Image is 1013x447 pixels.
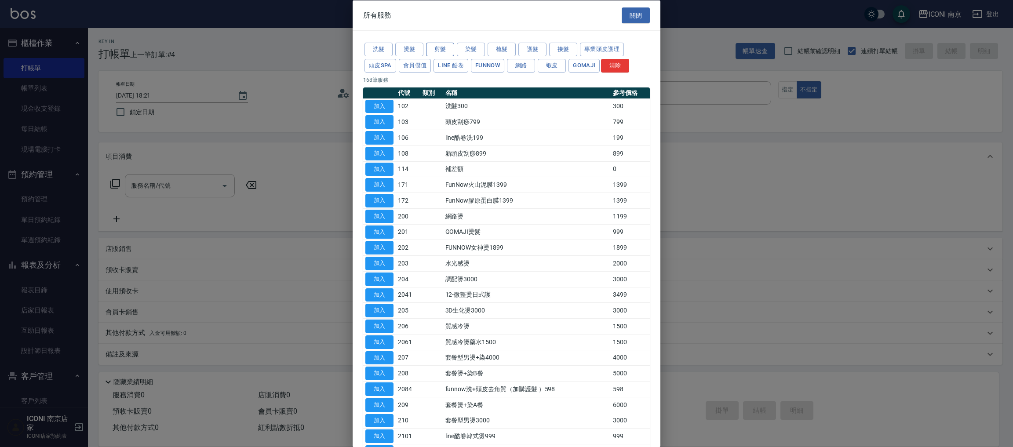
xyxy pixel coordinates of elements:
[396,413,420,429] td: 210
[365,398,394,411] button: 加入
[396,177,420,193] td: 171
[365,115,394,129] button: 加入
[611,350,650,366] td: 4000
[365,351,394,364] button: 加入
[611,381,650,397] td: 598
[396,193,420,208] td: 172
[443,193,611,208] td: FunNow膠原蛋白膜1399
[443,208,611,224] td: 網路燙
[611,193,650,208] td: 1399
[396,255,420,271] td: 203
[396,350,420,366] td: 207
[443,350,611,366] td: 套餐型男燙+染4000
[434,58,468,72] button: LINE 酷卷
[443,177,611,193] td: FunNow火山泥膜1399
[443,365,611,381] td: 套餐燙+染B餐
[365,382,394,396] button: 加入
[396,287,420,303] td: 2041
[443,428,611,444] td: line酷卷韓式燙999
[457,43,485,56] button: 染髮
[601,58,629,72] button: 清除
[443,334,611,350] td: 質感冷燙藥水1500
[365,241,394,254] button: 加入
[611,177,650,193] td: 1399
[396,318,420,334] td: 206
[396,271,420,287] td: 204
[538,58,566,72] button: 蝦皮
[365,414,394,427] button: 加入
[443,240,611,255] td: FUNNOW女神燙1899
[365,257,394,270] button: 加入
[365,304,394,317] button: 加入
[396,98,420,114] td: 102
[611,98,650,114] td: 300
[365,178,394,192] button: 加入
[365,209,394,223] button: 加入
[396,224,420,240] td: 201
[396,87,420,98] th: 代號
[365,288,394,302] button: 加入
[396,381,420,397] td: 2084
[443,114,611,130] td: 頭皮刮痧799
[611,365,650,381] td: 5000
[611,302,650,318] td: 3000
[365,194,394,207] button: 加入
[518,43,547,56] button: 護髮
[396,302,420,318] td: 205
[611,114,650,130] td: 799
[443,255,611,271] td: 水光感燙
[396,130,420,145] td: 106
[443,87,611,98] th: 名稱
[611,161,650,177] td: 0
[443,271,611,287] td: 調配燙3000
[365,162,394,176] button: 加入
[611,318,650,334] td: 1500
[395,43,423,56] button: 燙髮
[396,145,420,161] td: 108
[611,271,650,287] td: 3000
[399,58,431,72] button: 會員儲值
[443,145,611,161] td: 新頭皮刮痧899
[365,429,394,443] button: 加入
[364,58,396,72] button: 頭皮SPA
[611,224,650,240] td: 999
[365,225,394,239] button: 加入
[365,99,394,113] button: 加入
[443,397,611,413] td: 套餐燙+染A餐
[365,320,394,333] button: 加入
[611,287,650,303] td: 3499
[396,161,420,177] td: 114
[396,365,420,381] td: 208
[443,287,611,303] td: 12-微整燙日式護
[611,208,650,224] td: 1199
[365,272,394,286] button: 加入
[443,224,611,240] td: GOMAJI燙髮
[420,87,443,98] th: 類別
[443,381,611,397] td: funnow洗+頭皮去角質（加購護髮 ）598
[443,161,611,177] td: 補差額
[622,7,650,23] button: 關閉
[365,367,394,380] button: 加入
[426,43,454,56] button: 剪髮
[471,58,504,72] button: FUNNOW
[611,255,650,271] td: 2000
[611,145,650,161] td: 899
[443,302,611,318] td: 3D生化燙3000
[396,428,420,444] td: 2101
[365,335,394,349] button: 加入
[611,413,650,429] td: 3000
[396,240,420,255] td: 202
[364,43,393,56] button: 洗髮
[507,58,535,72] button: 網路
[365,131,394,145] button: 加入
[363,76,650,84] p: 168 筆服務
[568,58,600,72] button: Gomaji
[443,318,611,334] td: 質感冷燙
[611,428,650,444] td: 999
[611,240,650,255] td: 1899
[443,130,611,145] td: line酷卷洗199
[443,98,611,114] td: 洗髮300
[611,130,650,145] td: 199
[488,43,516,56] button: 梳髮
[396,114,420,130] td: 103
